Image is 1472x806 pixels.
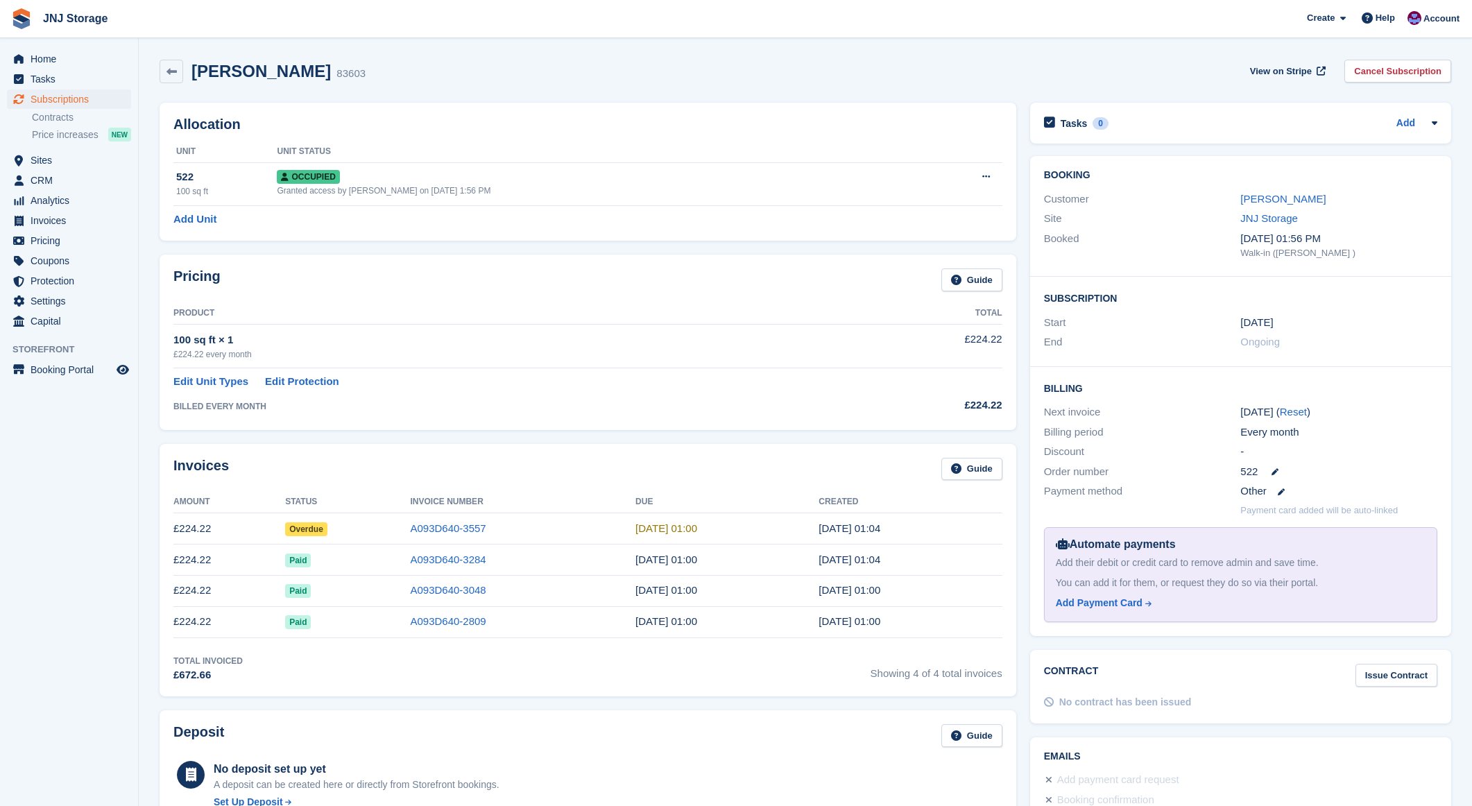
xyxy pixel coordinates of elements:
[31,311,114,331] span: Capital
[1061,117,1088,130] h2: Tasks
[410,522,486,534] a: A093D640-3557
[1307,11,1335,25] span: Create
[277,141,915,163] th: Unit Status
[31,171,114,190] span: CRM
[173,212,216,228] a: Add Unit
[7,69,131,89] a: menu
[7,49,131,69] a: menu
[114,361,131,378] a: Preview store
[12,343,138,357] span: Storefront
[635,522,697,534] time: 2025-08-16 00:00:00 UTC
[7,360,131,379] a: menu
[819,522,880,534] time: 2025-08-15 00:04:16 UTC
[1240,336,1280,348] span: Ongoing
[1044,404,1241,420] div: Next invoice
[31,231,114,250] span: Pricing
[1244,60,1328,83] a: View on Stripe
[819,554,880,565] time: 2025-07-15 00:04:29 UTC
[1056,576,1426,590] div: You can add it for them, or request they do so via their portal.
[1250,65,1312,78] span: View on Stripe
[635,554,697,565] time: 2025-07-16 00:00:00 UTC
[1044,381,1437,395] h2: Billing
[277,170,339,184] span: Occupied
[871,655,1002,683] span: Showing 4 of 4 total invoices
[173,655,243,667] div: Total Invoiced
[176,185,277,198] div: 100 sq ft
[31,151,114,170] span: Sites
[1044,315,1241,331] div: Start
[7,191,131,210] a: menu
[173,268,221,291] h2: Pricing
[31,360,114,379] span: Booking Portal
[1044,664,1099,687] h2: Contract
[173,348,849,361] div: £224.22 every month
[941,458,1002,481] a: Guide
[214,778,499,792] p: A deposit can be created here or directly from Storefront bookings.
[1044,751,1437,762] h2: Emails
[108,128,131,142] div: NEW
[173,606,285,637] td: £224.22
[1240,425,1437,440] div: Every month
[1240,246,1437,260] div: Walk-in ([PERSON_NAME] )
[1044,464,1241,480] div: Order number
[1240,404,1437,420] div: [DATE] ( )
[1240,231,1437,247] div: [DATE] 01:56 PM
[7,311,131,331] a: menu
[173,332,849,348] div: 100 sq ft × 1
[31,191,114,210] span: Analytics
[1044,231,1241,260] div: Booked
[410,584,486,596] a: A093D640-3048
[1044,444,1241,460] div: Discount
[1240,483,1437,499] div: Other
[1423,12,1460,26] span: Account
[1093,117,1109,130] div: 0
[173,141,277,163] th: Unit
[31,251,114,271] span: Coupons
[336,66,366,82] div: 83603
[191,62,331,80] h2: [PERSON_NAME]
[941,724,1002,747] a: Guide
[410,554,486,565] a: A093D640-3284
[173,545,285,576] td: £224.22
[173,374,248,390] a: Edit Unit Types
[37,7,113,30] a: JNJ Storage
[1056,596,1142,610] div: Add Payment Card
[1240,315,1273,331] time: 2025-05-15 00:00:00 UTC
[265,374,339,390] a: Edit Protection
[1376,11,1395,25] span: Help
[31,49,114,69] span: Home
[1044,211,1241,227] div: Site
[7,251,131,271] a: menu
[849,302,1002,325] th: Total
[173,458,229,481] h2: Invoices
[285,584,311,598] span: Paid
[941,268,1002,291] a: Guide
[1044,291,1437,305] h2: Subscription
[1396,116,1415,132] a: Add
[285,522,327,536] span: Overdue
[173,513,285,545] td: £224.22
[7,211,131,230] a: menu
[1057,772,1179,789] div: Add payment card request
[1280,406,1307,418] a: Reset
[173,117,1002,132] h2: Allocation
[635,584,697,596] time: 2025-06-16 00:00:00 UTC
[7,291,131,311] a: menu
[32,128,99,142] span: Price increases
[173,491,285,513] th: Amount
[277,185,915,197] div: Granted access by [PERSON_NAME] on [DATE] 1:56 PM
[635,615,697,627] time: 2025-05-16 00:00:00 UTC
[849,397,1002,413] div: £224.22
[31,69,114,89] span: Tasks
[32,111,131,124] a: Contracts
[1056,536,1426,553] div: Automate payments
[176,169,277,185] div: 522
[1240,504,1398,517] p: Payment card added will be auto-linked
[1344,60,1451,83] a: Cancel Subscription
[173,724,224,747] h2: Deposit
[285,491,410,513] th: Status
[410,615,486,627] a: A093D640-2809
[7,271,131,291] a: menu
[7,151,131,170] a: menu
[1044,191,1241,207] div: Customer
